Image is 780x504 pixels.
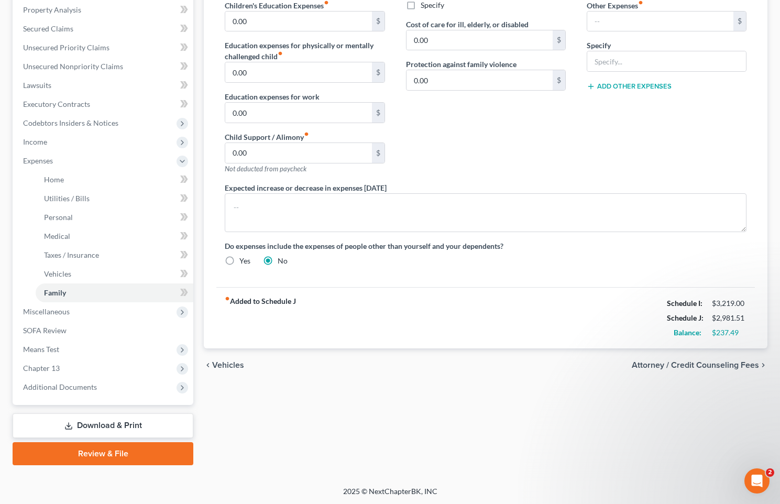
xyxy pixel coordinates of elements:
[44,213,73,222] span: Personal
[225,12,371,31] input: --
[15,76,193,95] a: Lawsuits
[36,189,193,208] a: Utilities / Bills
[407,70,553,90] input: --
[44,194,90,203] span: Utilities / Bills
[23,81,51,90] span: Lawsuits
[239,256,250,266] label: Yes
[712,313,746,323] div: $2,981.51
[23,326,67,335] span: SOFA Review
[44,232,70,240] span: Medical
[23,43,109,52] span: Unsecured Priority Claims
[36,283,193,302] a: Family
[23,307,70,316] span: Miscellaneous
[225,103,371,123] input: --
[407,30,553,50] input: --
[225,182,387,193] label: Expected increase or decrease in expenses [DATE]
[36,227,193,246] a: Medical
[13,413,193,438] a: Download & Print
[225,132,309,143] label: Child Support / Alimony
[278,51,283,56] i: fiber_manual_record
[733,12,746,31] div: $
[15,1,193,19] a: Property Analysis
[225,143,371,163] input: --
[23,118,118,127] span: Codebtors Insiders & Notices
[36,170,193,189] a: Home
[44,269,71,278] span: Vehicles
[406,19,529,30] label: Cost of care for ill, elderly, or disabled
[23,100,90,108] span: Executory Contracts
[225,40,384,62] label: Education expenses for physically or mentally challenged child
[204,361,212,369] i: chevron_left
[204,361,244,369] button: chevron_left Vehicles
[225,91,320,102] label: Education expenses for work
[23,5,81,14] span: Property Analysis
[36,246,193,265] a: Taxes / Insurance
[23,364,60,372] span: Chapter 13
[23,382,97,391] span: Additional Documents
[278,256,288,266] label: No
[13,442,193,465] a: Review & File
[766,468,774,477] span: 2
[667,313,704,322] strong: Schedule J:
[712,327,746,338] div: $237.49
[15,38,193,57] a: Unsecured Priority Claims
[372,103,384,123] div: $
[225,296,230,301] i: fiber_manual_record
[759,361,767,369] i: chevron_right
[15,19,193,38] a: Secured Claims
[372,143,384,163] div: $
[44,250,99,259] span: Taxes / Insurance
[23,345,59,354] span: Means Test
[225,296,296,340] strong: Added to Schedule J
[36,208,193,227] a: Personal
[225,62,371,82] input: --
[304,132,309,137] i: fiber_manual_record
[44,288,66,297] span: Family
[372,62,384,82] div: $
[212,361,244,369] span: Vehicles
[15,57,193,76] a: Unsecured Nonpriority Claims
[587,51,746,71] input: Specify...
[15,321,193,340] a: SOFA Review
[744,468,770,494] iframe: Intercom live chat
[15,95,193,114] a: Executory Contracts
[667,299,702,308] strong: Schedule I:
[632,361,767,369] button: Attorney / Credit Counseling Fees chevron_right
[372,12,384,31] div: $
[36,265,193,283] a: Vehicles
[587,12,733,31] input: --
[23,62,123,71] span: Unsecured Nonpriority Claims
[225,240,746,251] label: Do expenses include the expenses of people other than yourself and your dependents?
[23,156,53,165] span: Expenses
[587,82,672,91] button: Add Other Expenses
[712,298,746,309] div: $3,219.00
[225,165,306,173] span: Not deducted from paycheck
[632,361,759,369] span: Attorney / Credit Counseling Fees
[23,137,47,146] span: Income
[674,328,701,337] strong: Balance:
[553,30,565,50] div: $
[553,70,565,90] div: $
[406,59,517,70] label: Protection against family violence
[23,24,73,33] span: Secured Claims
[44,175,64,184] span: Home
[587,40,611,51] label: Specify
